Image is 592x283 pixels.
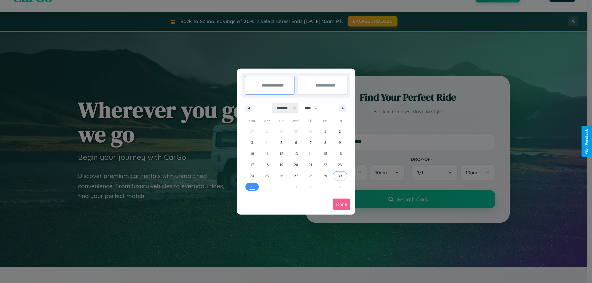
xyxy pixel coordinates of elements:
[250,181,254,192] span: 31
[265,170,269,181] span: 25
[333,199,350,210] button: Done
[245,148,259,159] button: 10
[250,159,254,170] span: 17
[274,116,289,126] span: Tue
[274,159,289,170] button: 19
[323,159,327,170] span: 22
[318,137,332,148] button: 8
[289,137,303,148] button: 6
[333,137,347,148] button: 9
[294,170,298,181] span: 27
[250,170,254,181] span: 24
[245,116,259,126] span: Sun
[324,137,326,148] span: 8
[266,137,268,148] span: 4
[245,170,259,181] button: 24
[245,181,259,192] button: 31
[585,129,589,154] div: Give Feedback
[259,170,274,181] button: 25
[265,148,269,159] span: 11
[280,159,283,170] span: 19
[294,148,298,159] span: 13
[289,159,303,170] button: 20
[318,116,332,126] span: Fri
[318,126,332,137] button: 1
[333,116,347,126] span: Sat
[259,116,274,126] span: Mon
[274,137,289,148] button: 5
[274,148,289,159] button: 12
[280,170,283,181] span: 26
[310,137,311,148] span: 7
[333,159,347,170] button: 23
[303,116,318,126] span: Thu
[318,170,332,181] button: 29
[333,170,347,181] button: 30
[303,148,318,159] button: 14
[259,148,274,159] button: 11
[303,159,318,170] button: 21
[245,137,259,148] button: 3
[280,148,283,159] span: 12
[338,148,342,159] span: 16
[274,170,289,181] button: 26
[250,148,254,159] span: 10
[309,170,312,181] span: 28
[251,137,253,148] span: 3
[245,159,259,170] button: 17
[339,126,341,137] span: 2
[295,137,297,148] span: 6
[323,148,327,159] span: 15
[281,137,282,148] span: 5
[318,159,332,170] button: 22
[324,126,326,137] span: 1
[289,170,303,181] button: 27
[309,159,312,170] span: 21
[303,170,318,181] button: 28
[259,159,274,170] button: 18
[339,137,341,148] span: 9
[323,170,327,181] span: 29
[309,148,312,159] span: 14
[318,148,332,159] button: 15
[259,137,274,148] button: 4
[333,148,347,159] button: 16
[294,159,298,170] span: 20
[289,116,303,126] span: Wed
[289,148,303,159] button: 13
[333,126,347,137] button: 2
[265,159,269,170] span: 18
[338,159,342,170] span: 23
[338,170,342,181] span: 30
[303,137,318,148] button: 7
